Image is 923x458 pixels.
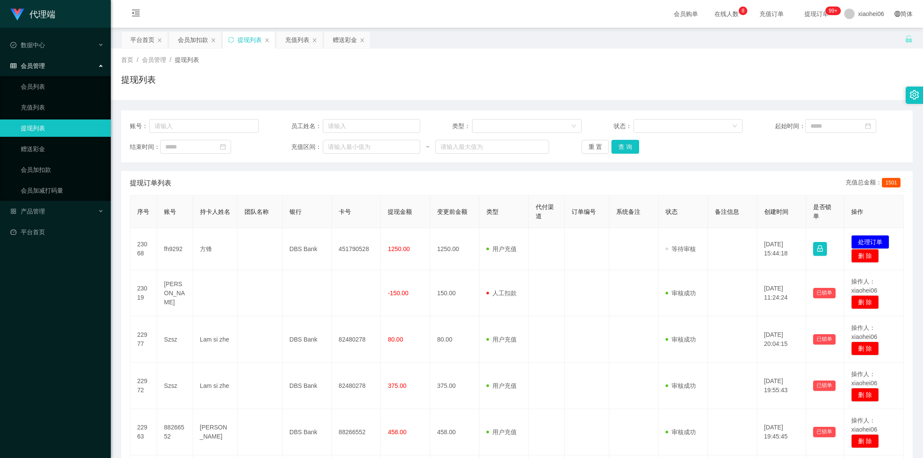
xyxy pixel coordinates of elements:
button: 已锁单 [813,334,836,345]
span: / [170,56,171,63]
span: 用户充值 [486,382,517,389]
i: 图标: close [264,38,270,43]
span: 备注信息 [715,208,739,215]
div: 充值总金额： [846,178,904,188]
span: 用户充值 [486,245,517,252]
span: 变更前金额 [437,208,467,215]
i: 图标: sync [228,37,234,43]
td: [DATE] 15:44:18 [757,228,807,270]
span: 状态： [614,122,634,131]
td: DBS Bank [283,363,332,409]
span: 会员管理 [142,56,166,63]
td: 80.00 [430,316,479,363]
span: 等待审核 [666,245,696,252]
span: 员工姓名： [291,122,323,131]
td: 458.00 [430,409,479,455]
span: / [137,56,138,63]
td: [DATE] 20:04:15 [757,316,807,363]
td: 1250.00 [430,228,479,270]
td: [DATE] 19:45:45 [757,409,807,455]
i: 图标: down [571,123,576,129]
span: 卡号 [339,208,351,215]
td: 23019 [130,270,157,316]
i: 图标: calendar [220,144,226,150]
span: 是否锁单 [813,203,831,219]
a: 充值列表 [21,99,104,116]
i: 图标: down [732,123,737,129]
a: 赠送彩金 [21,140,104,158]
span: 结束时间： [130,142,160,152]
span: 审核成功 [666,336,696,343]
td: [PERSON_NAME] [193,409,238,455]
td: 451790528 [332,228,381,270]
td: 方锋 [193,228,238,270]
span: 账号 [164,208,176,215]
sup: 1187 [825,6,841,15]
span: 订单编号 [572,208,596,215]
input: 请输入 [323,119,420,133]
span: 持卡人姓名 [200,208,230,215]
td: 150.00 [430,270,479,316]
span: 审核成功 [666,290,696,297]
span: 操作人：xiaohei06 [851,371,877,387]
span: 类型： [452,122,472,131]
span: 458.00 [388,429,406,435]
span: 银行 [289,208,302,215]
div: 充值列表 [285,32,309,48]
td: Lam si zhe [193,363,238,409]
img: logo.9652507e.png [10,9,24,21]
h1: 代理端 [29,0,55,28]
span: 充值区间： [291,142,323,152]
td: 375.00 [430,363,479,409]
p: 8 [742,6,745,15]
td: [DATE] 19:55:43 [757,363,807,409]
a: 会员加扣款 [21,161,104,178]
span: 序号 [137,208,149,215]
span: 审核成功 [666,382,696,389]
span: 产品管理 [10,208,45,215]
a: 提现列表 [21,119,104,137]
i: 图标: global [894,11,900,17]
button: 删 除 [851,342,879,355]
span: ~ [420,142,435,152]
i: 图标: unlock [905,35,913,43]
span: 团队名称 [244,208,269,215]
h1: 提现列表 [121,73,156,86]
input: 请输入最小值为 [323,140,420,154]
sup: 8 [739,6,747,15]
td: 82480278 [332,316,381,363]
td: [DATE] 11:24:24 [757,270,807,316]
span: 操作 [851,208,863,215]
button: 查 询 [611,140,639,154]
div: 赠送彩金 [333,32,357,48]
i: 图标: menu-fold [121,0,151,28]
span: 充值订单 [755,11,788,17]
span: 用户充值 [486,429,517,435]
span: 会员管理 [10,62,45,69]
span: -150.00 [388,290,408,297]
td: DBS Bank [283,409,332,455]
span: 数据中心 [10,42,45,48]
i: 图标: close [360,38,365,43]
button: 处理订单 [851,235,889,249]
button: 已锁单 [813,427,836,437]
button: 重 置 [582,140,609,154]
span: 80.00 [388,336,403,343]
td: fh9292 [157,228,193,270]
td: 88266552 [332,409,381,455]
input: 请输入最大值为 [435,140,549,154]
span: 创建时间 [764,208,788,215]
span: 操作人：xiaohei06 [851,417,877,433]
button: 删 除 [851,388,879,402]
i: 图标: table [10,63,16,69]
i: 图标: calendar [865,123,871,129]
i: 图标: appstore-o [10,208,16,214]
span: 起始时间： [775,122,805,131]
i: 图标: setting [910,90,919,100]
input: 请输入 [149,119,259,133]
span: 提现金额 [388,208,412,215]
td: 82480278 [332,363,381,409]
a: 会员加减打码量 [21,182,104,199]
div: 提现列表 [238,32,262,48]
button: 删 除 [851,249,879,263]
